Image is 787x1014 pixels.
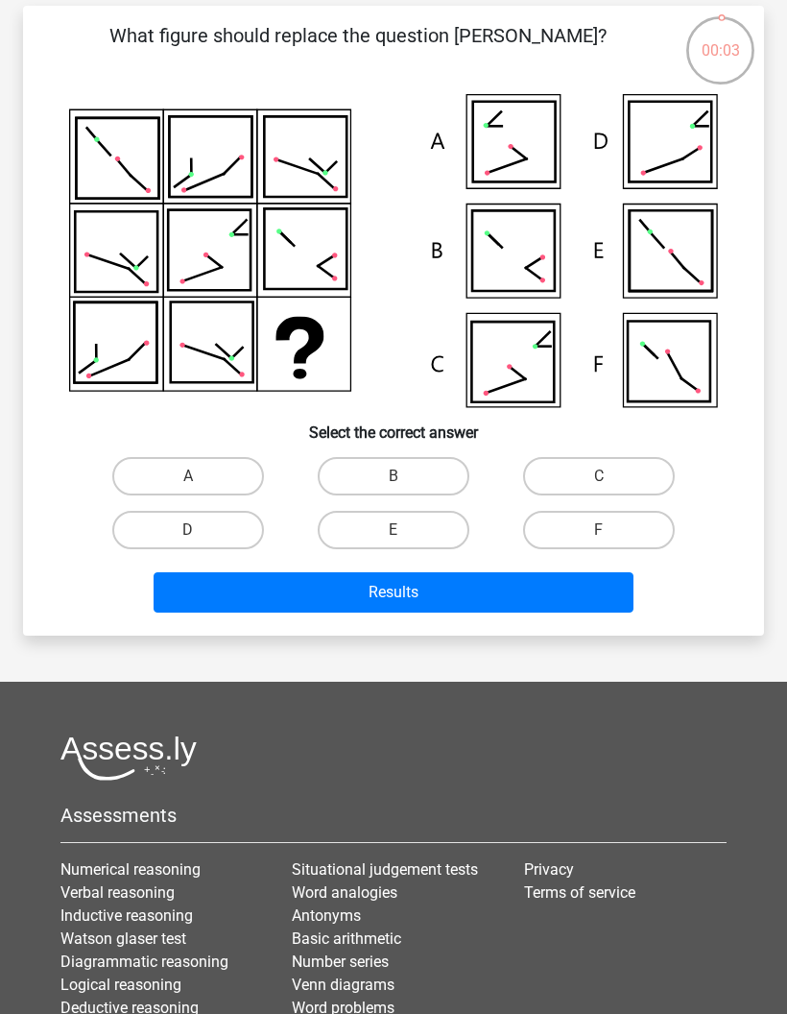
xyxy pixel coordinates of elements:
a: Terms of service [524,883,635,902]
p: What figure should replace the question [PERSON_NAME]? [54,21,661,79]
label: B [318,457,469,495]
button: Results [154,572,634,613]
label: E [318,511,469,549]
label: D [112,511,264,549]
a: Watson glaser test [60,929,186,948]
h6: Select the correct answer [54,408,733,442]
a: Antonyms [292,906,361,925]
a: Logical reasoning [60,976,181,994]
label: F [523,511,675,549]
a: Privacy [524,860,574,879]
a: Word analogies [292,883,397,902]
img: Assessly logo [60,736,197,781]
label: C [523,457,675,495]
label: A [112,457,264,495]
a: Verbal reasoning [60,883,175,902]
a: Numerical reasoning [60,860,201,879]
a: Venn diagrams [292,976,394,994]
a: Number series [292,953,389,971]
h5: Assessments [60,804,727,827]
a: Diagrammatic reasoning [60,953,228,971]
div: 00:03 [684,14,756,62]
a: Inductive reasoning [60,906,193,925]
a: Situational judgement tests [292,860,478,879]
a: Basic arithmetic [292,929,401,948]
